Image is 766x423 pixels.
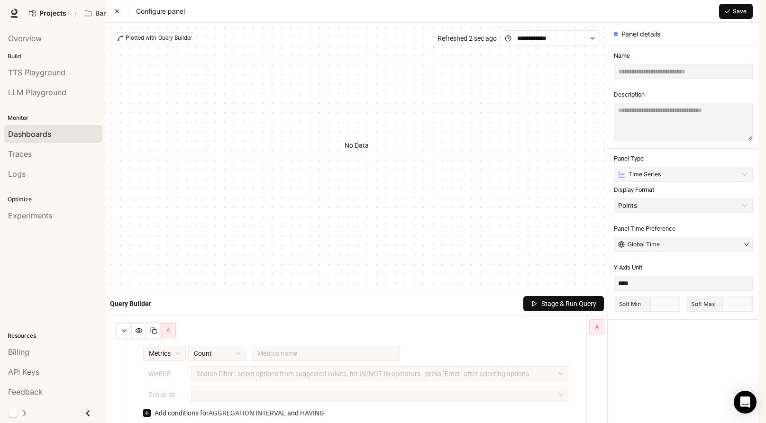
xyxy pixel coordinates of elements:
[734,391,757,414] div: Open Intercom Messenger
[614,237,753,252] button: Global Timedown
[155,408,324,418] article: Add conditions for and
[719,4,753,19] button: Save
[148,369,171,379] article: WHERE
[589,319,604,334] button: A
[614,154,753,163] span: Panel Type
[628,241,660,248] span: Global Time
[687,297,722,312] span: Soft Max
[621,29,660,39] span: Panel details
[523,296,604,311] button: Stage & Run Query
[615,297,650,312] span: Soft Min
[629,171,661,178] span: Time Series
[110,298,151,309] article: Query Builder
[161,323,176,338] button: A
[614,186,753,194] span: Display Format
[158,34,192,43] span: Query Builder
[128,7,185,16] span: Configure panel
[595,322,599,332] span: A
[114,32,195,44] div: Plotted with
[71,9,81,18] div: /
[39,9,66,18] span: Projects
[614,52,753,60] span: Name
[149,346,180,360] span: Metrics
[733,7,747,16] span: Save
[194,346,241,360] span: Count
[614,263,753,272] span: Y Axis Unit
[744,242,749,247] span: down
[438,33,497,44] article: Refreshed 2 sec ago
[25,4,71,23] a: Go to projects
[345,140,369,151] article: No Data
[95,9,148,18] p: Banana of Doom
[614,90,753,99] span: Description
[618,198,739,213] div: Points
[148,389,175,400] article: Group by
[166,326,170,335] span: A
[81,4,163,23] button: Open workspace menu
[541,298,596,309] span: Stage & Run Query
[614,225,753,233] span: Panel Time Preference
